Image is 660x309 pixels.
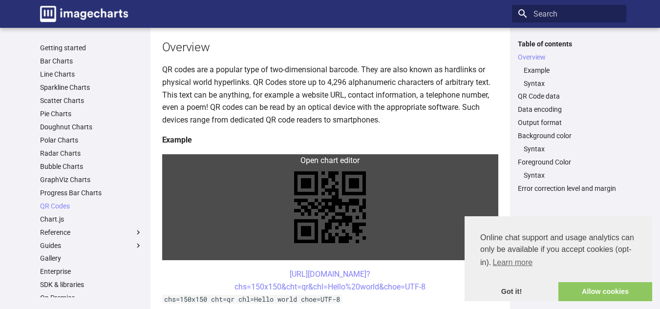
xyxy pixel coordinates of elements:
[40,215,143,224] a: Chart.js
[480,232,637,270] span: Online chat support and usage analytics can only be available if you accept cookies (opt-in).
[40,109,143,118] a: Pie Charts
[40,228,143,237] label: Reference
[40,254,143,263] a: Gallery
[162,39,498,56] h2: Overview
[524,144,620,153] a: Syntax
[40,280,143,289] a: SDK & libraries
[518,92,620,101] a: QR Code data
[512,40,626,193] nav: Table of contents
[518,184,620,193] a: Error correction level and margin
[40,267,143,276] a: Enterprise
[512,40,626,48] label: Table of contents
[162,295,342,304] code: chs=150x150 cht=qr chl=Hello world choe=UTF-8
[524,171,620,180] a: Syntax
[40,241,143,250] label: Guides
[491,255,534,270] a: learn more about cookies
[40,136,143,144] a: Polar Charts
[518,53,620,62] a: Overview
[36,2,132,26] a: Image-Charts documentation
[40,43,143,52] a: Getting started
[234,269,426,291] a: [URL][DOMAIN_NAME]?chs=150x150&cht=qr&chl=Hello%20world&choe=UTF-8
[40,188,143,197] a: Progress Bar Charts
[40,293,143,302] a: On Premise
[40,70,143,79] a: Line Charts
[465,216,652,301] div: cookieconsent
[40,83,143,92] a: Sparkline Charts
[518,105,620,114] a: Data encoding
[40,149,143,158] a: Radar Charts
[40,6,128,22] img: logo
[518,118,620,127] a: Output format
[518,158,620,166] a: Foreground Color
[40,57,143,65] a: Bar Charts
[40,96,143,105] a: Scatter Charts
[40,162,143,171] a: Bubble Charts
[518,66,620,88] nav: Overview
[40,123,143,131] a: Doughnut Charts
[40,202,143,210] a: QR Codes
[465,282,558,302] a: dismiss cookie message
[512,5,626,22] input: Search
[524,79,620,88] a: Syntax
[518,171,620,180] nav: Foreground Color
[524,66,620,75] a: Example
[162,134,498,146] h4: Example
[40,175,143,184] a: GraphViz Charts
[518,131,620,140] a: Background color
[518,144,620,153] nav: Background color
[162,63,498,126] p: QR codes are a popular type of two-dimensional barcode. They are also known as hardlinks or physi...
[558,282,652,302] a: allow cookies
